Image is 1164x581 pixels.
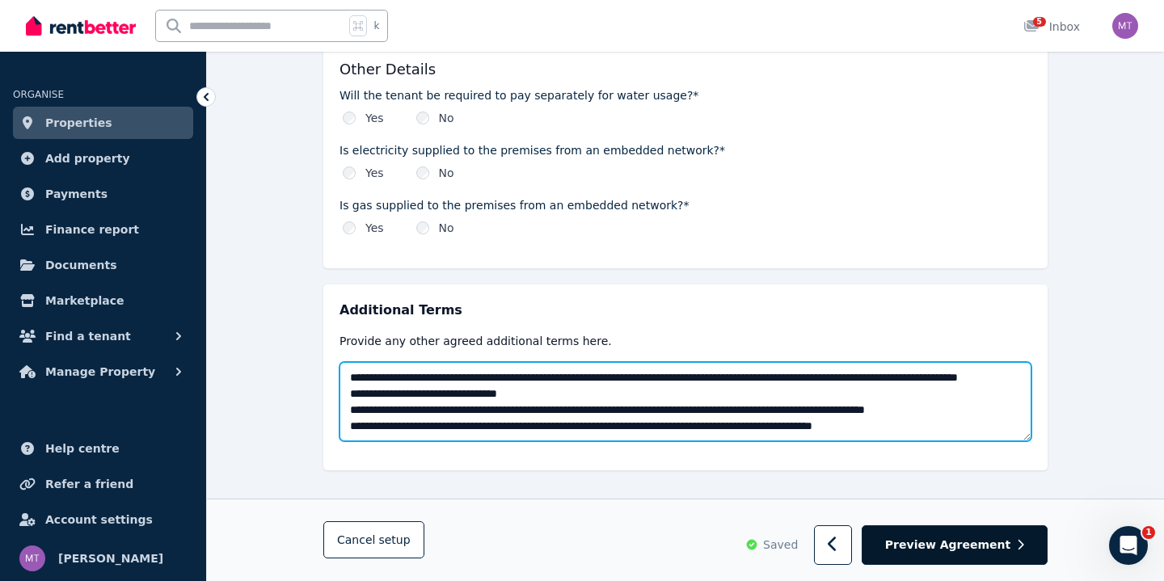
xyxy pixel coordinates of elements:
[365,220,384,236] label: Yes
[323,522,424,559] button: Cancelsetup
[58,549,163,568] span: [PERSON_NAME]
[45,326,131,346] span: Find a tenant
[45,149,130,168] span: Add property
[339,333,1031,349] p: Provide any other agreed additional terms here.
[13,284,193,317] a: Marketplace
[45,113,112,133] span: Properties
[13,142,193,175] a: Add property
[13,89,64,100] span: ORGANISE
[13,213,193,246] a: Finance report
[339,197,1031,213] label: Is gas supplied to the premises from an embedded network?*
[885,537,1010,554] span: Preview Agreement
[13,178,193,210] a: Payments
[1033,17,1046,27] span: 5
[439,220,454,236] label: No
[45,220,139,239] span: Finance report
[365,165,384,181] label: Yes
[45,439,120,458] span: Help centre
[1142,526,1155,539] span: 1
[1109,526,1148,565] iframe: Intercom live chat
[13,107,193,139] a: Properties
[862,526,1048,566] button: Preview Agreement
[45,510,153,529] span: Account settings
[26,14,136,38] img: RentBetter
[45,255,117,275] span: Documents
[439,165,454,181] label: No
[1023,19,1080,35] div: Inbox
[1112,13,1138,39] img: Matt Teague
[373,19,379,32] span: k
[13,432,193,465] a: Help centre
[13,468,193,500] a: Refer a friend
[763,537,798,554] span: Saved
[45,362,155,381] span: Manage Property
[13,503,193,536] a: Account settings
[13,356,193,388] button: Manage Property
[339,301,462,320] span: Additional Terms
[19,545,45,571] img: Matt Teague
[378,533,410,549] span: setup
[337,534,411,547] span: Cancel
[439,110,454,126] label: No
[45,291,124,310] span: Marketplace
[365,110,384,126] label: Yes
[339,87,1031,103] label: Will the tenant be required to pay separately for water usage?*
[13,249,193,281] a: Documents
[13,320,193,352] button: Find a tenant
[45,474,133,494] span: Refer a friend
[339,142,1031,158] label: Is electricity supplied to the premises from an embedded network?*
[45,184,108,204] span: Payments
[339,58,436,81] h5: Other Details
